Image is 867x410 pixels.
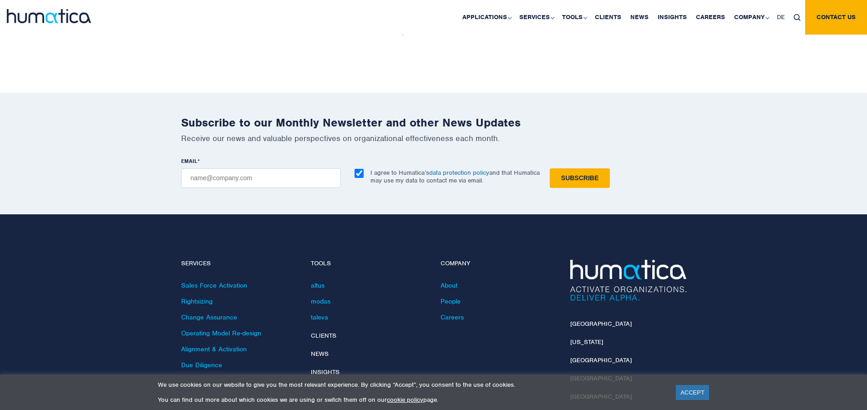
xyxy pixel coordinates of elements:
[181,281,247,289] a: Sales Force Activation
[311,368,340,376] a: Insights
[181,329,261,337] a: Operating Model Re-design
[181,168,341,188] input: name@company.com
[181,297,213,305] a: Rightsizing
[311,281,324,289] a: altus
[441,281,457,289] a: About
[794,14,801,21] img: search_icon
[570,356,632,364] a: [GEOGRAPHIC_DATA]
[570,338,603,346] a: [US_STATE]
[550,168,610,188] input: Subscribe
[441,313,464,321] a: Careers
[7,9,91,23] img: logo
[181,313,237,321] a: Change Assurance
[570,320,632,328] a: [GEOGRAPHIC_DATA]
[181,133,686,143] p: Receive our news and valuable perspectives on organizational effectiveness each month.
[181,116,686,130] h2: Subscribe to our Monthly Newsletter and other News Updates
[570,260,686,301] img: Humatica
[370,169,540,184] p: I agree to Humatica’s and that Humatica may use my data to contact me via email.
[158,396,664,404] p: You can find out more about which cookies we are using or switch them off on our page.
[311,313,328,321] a: taleva
[355,169,364,178] input: I agree to Humatica’sdata protection policyand that Humatica may use my data to contact me via em...
[181,157,198,165] span: EMAIL
[441,260,557,268] h4: Company
[311,260,427,268] h4: Tools
[777,13,785,21] span: DE
[181,345,247,353] a: Alignment & Activation
[311,350,329,358] a: News
[441,297,461,305] a: People
[387,396,423,404] a: cookie policy
[158,381,664,389] p: We use cookies on our website to give you the most relevant experience. By clicking “Accept”, you...
[181,260,297,268] h4: Services
[311,297,330,305] a: modas
[181,361,222,369] a: Due Diligence
[676,385,709,400] a: ACCEPT
[311,332,336,339] a: Clients
[429,169,489,177] a: data protection policy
